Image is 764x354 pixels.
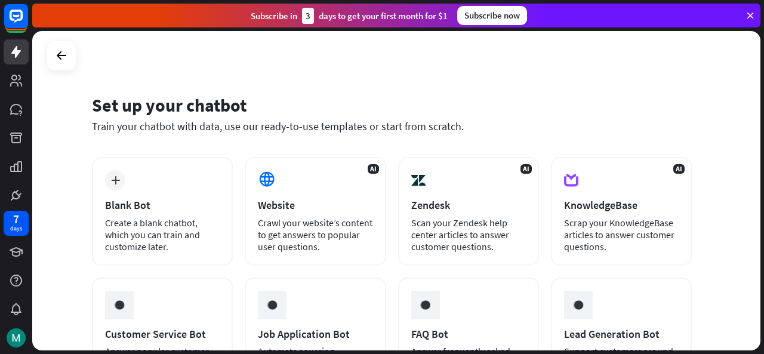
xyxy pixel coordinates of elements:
a: 7 days [4,211,29,236]
div: 3 [302,8,314,24]
div: Subscribe in days to get your first month for $1 [251,8,448,24]
div: days [10,224,22,233]
div: Subscribe now [457,6,527,25]
div: 7 [13,214,19,224]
